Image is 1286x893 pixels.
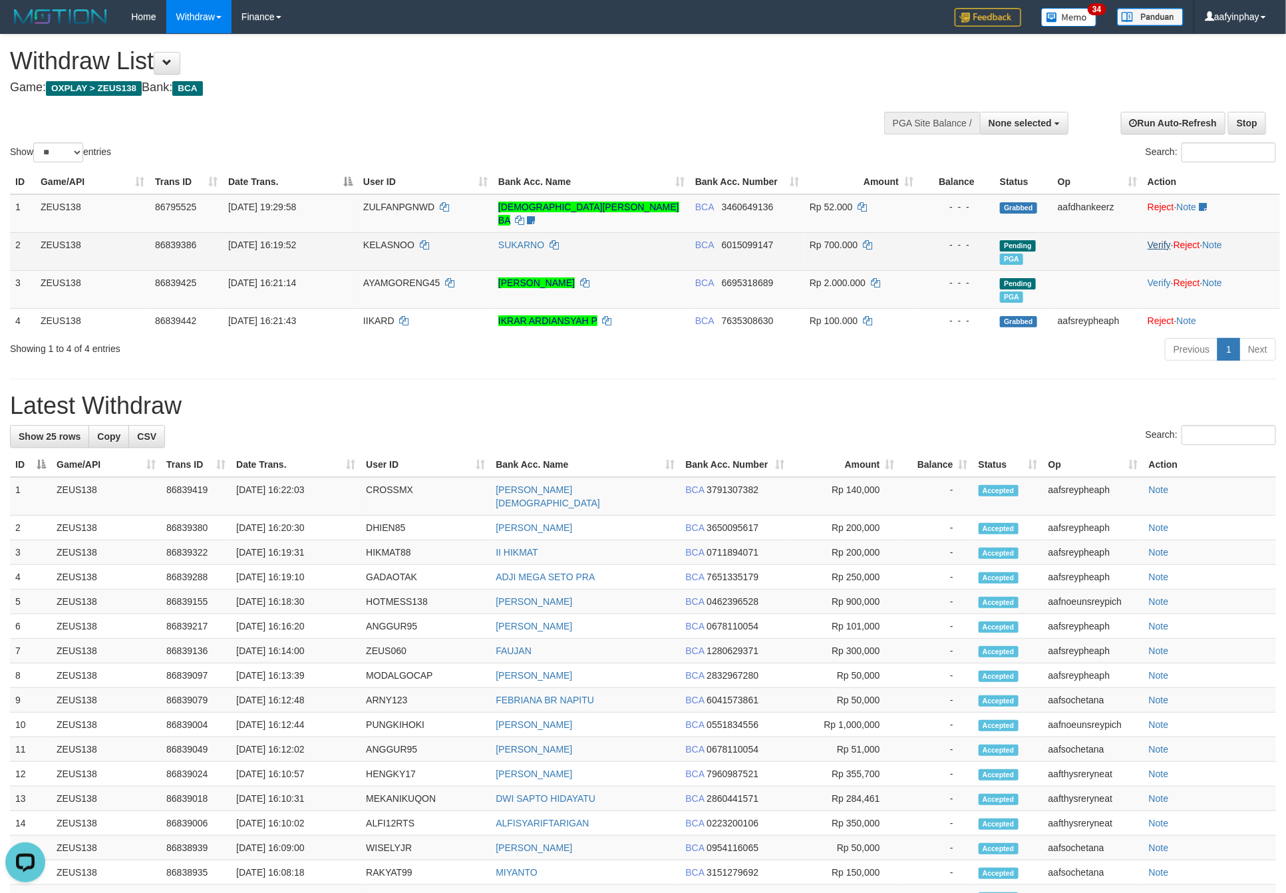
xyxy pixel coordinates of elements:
[10,393,1276,419] h1: Latest Withdraw
[979,671,1019,682] span: Accepted
[790,713,900,737] td: Rp 1,000,000
[1148,202,1174,212] a: Reject
[10,270,35,308] td: 3
[496,645,532,656] a: FAUJAN
[1000,278,1036,289] span: Pending
[33,142,83,162] select: Showentries
[790,565,900,590] td: Rp 250,000
[900,516,973,540] td: -
[1000,291,1023,303] span: Marked by aafnoeunsreypich
[51,639,161,663] td: ZEUS138
[1142,270,1280,308] td: · ·
[51,565,161,590] td: ZEUS138
[361,565,490,590] td: GADAOTAK
[979,523,1019,534] span: Accepted
[1041,8,1097,27] img: Button%20Memo.svg
[498,277,575,288] a: [PERSON_NAME]
[695,315,714,326] span: BCA
[231,688,361,713] td: [DATE] 16:12:48
[1239,338,1276,361] a: Next
[363,277,440,288] span: AYAMGORENG45
[790,614,900,639] td: Rp 101,000
[1177,315,1197,326] a: Note
[1182,425,1276,445] input: Search:
[10,663,51,688] td: 8
[707,522,758,533] span: Copy 3650095617 to clipboard
[10,811,51,836] td: 14
[1117,8,1184,26] img: panduan.png
[1146,425,1276,445] label: Search:
[172,81,202,96] span: BCA
[1146,142,1276,162] label: Search:
[979,794,1019,805] span: Accepted
[161,787,231,811] td: 86839018
[231,452,361,477] th: Date Trans.: activate to sort column ascending
[361,516,490,540] td: DHIEN85
[496,572,595,582] a: ADJI MEGA SETO PRA
[363,315,395,326] span: IIKARD
[46,81,142,96] span: OXPLAY > ZEUS138
[228,240,296,250] span: [DATE] 16:19:52
[979,622,1019,633] span: Accepted
[10,540,51,565] td: 3
[10,737,51,762] td: 11
[900,590,973,614] td: -
[790,787,900,811] td: Rp 284,461
[1043,639,1144,663] td: aafsreypheaph
[980,112,1068,134] button: None selected
[35,194,150,233] td: ZEUS138
[1149,695,1169,705] a: Note
[361,663,490,688] td: MODALGOCAP
[685,670,704,681] span: BCA
[979,572,1019,584] span: Accepted
[10,308,35,333] td: 4
[884,112,980,134] div: PGA Site Balance /
[231,477,361,516] td: [DATE] 16:22:03
[231,762,361,787] td: [DATE] 16:10:57
[10,194,35,233] td: 1
[919,170,995,194] th: Balance
[97,431,120,442] span: Copy
[707,621,758,631] span: Copy 0678110054 to clipboard
[10,688,51,713] td: 9
[496,744,572,755] a: [PERSON_NAME]
[496,547,538,558] a: II HIKMAT
[231,737,361,762] td: [DATE] 16:12:02
[498,315,597,326] a: IKRAR ARDIANSYAH P
[707,695,758,705] span: Copy 6041573861 to clipboard
[498,202,679,226] a: [DEMOGRAPHIC_DATA][PERSON_NAME] BA
[51,811,161,836] td: ZEUS138
[10,81,844,94] h4: Game: Bank:
[979,720,1019,731] span: Accepted
[790,663,900,688] td: Rp 50,000
[35,270,150,308] td: ZEUS138
[10,713,51,737] td: 10
[1174,240,1200,250] a: Reject
[900,737,973,762] td: -
[231,590,361,614] td: [DATE] 16:18:30
[707,645,758,656] span: Copy 1280629371 to clipboard
[10,516,51,540] td: 2
[1149,645,1169,656] a: Note
[685,744,704,755] span: BCA
[979,745,1019,756] span: Accepted
[496,522,572,533] a: [PERSON_NAME]
[1043,477,1144,516] td: aafsreypheaph
[979,695,1019,707] span: Accepted
[363,202,434,212] span: ZULFANPGNWD
[707,793,758,804] span: Copy 2860441571 to clipboard
[790,762,900,787] td: Rp 355,700
[1043,565,1144,590] td: aafsreypheaph
[690,170,804,194] th: Bank Acc. Number: activate to sort column ascending
[900,787,973,811] td: -
[924,200,989,214] div: - - -
[10,7,111,27] img: MOTION_logo.png
[1142,308,1280,333] td: ·
[1149,621,1169,631] a: Note
[900,614,973,639] td: -
[790,590,900,614] td: Rp 900,000
[1052,194,1142,233] td: aafdhankeerz
[10,590,51,614] td: 5
[155,315,196,326] span: 86839442
[685,793,704,804] span: BCA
